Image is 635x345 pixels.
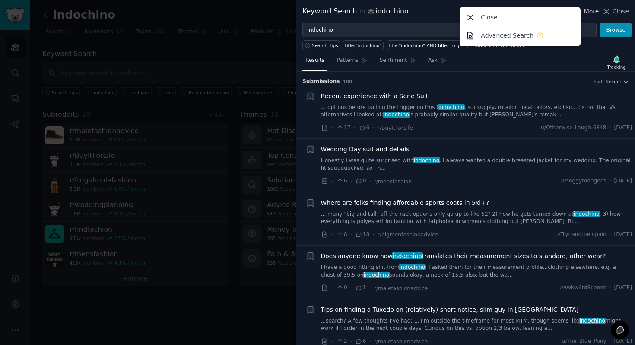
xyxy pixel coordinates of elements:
span: · [350,230,352,239]
span: · [372,123,374,132]
span: · [610,177,611,185]
span: · [331,230,333,239]
span: · [372,230,374,239]
a: ...search? A few thoughts I've had: 1. I'm outside the timeframe for most MTM, though seems likei... [321,317,632,332]
button: Close [602,7,629,16]
span: 1 [355,284,366,292]
span: · [369,284,371,293]
span: indochino [392,252,423,259]
span: · [350,177,352,186]
span: indochino [413,157,440,163]
a: Patterns [333,54,370,71]
a: Results [302,54,327,71]
div: title:"indochino" AND title:"to get" [388,42,466,48]
input: Try a keyword related to your business [302,23,597,38]
span: r/BuyItForLife [378,125,413,131]
a: Does anyone know howindochinotranslates their measurement sizes to standard, other wear? [321,252,606,261]
span: 0 [336,284,347,292]
span: 6 [359,124,369,132]
span: r/mensfashion [374,179,412,185]
span: indochino [399,264,426,270]
span: Close [613,7,629,16]
span: Ask [428,57,438,64]
p: Advanced Search [481,31,533,40]
a: I have a good fitting shit fromindochino. I asked them for their measurement profile...clothing e... [321,264,632,279]
div: Tracking [607,64,626,70]
p: Close [481,13,497,22]
div: Sort [594,79,603,85]
span: · [610,284,611,292]
span: 8 [336,231,347,239]
span: · [610,231,611,239]
span: Results [305,57,324,64]
span: · [354,123,356,132]
span: u/Trynanotbeinpain [556,231,606,239]
a: Advanced Search [461,26,579,45]
span: · [350,284,352,293]
span: · [610,124,611,132]
a: Recent experience with a Sene Suit [321,92,429,101]
button: Recent [606,79,629,85]
span: u/Awkw4rdSilence [558,284,606,292]
span: r/bigmenfashionadvice [378,232,438,238]
a: Where are folks finding affordable sports coats in 5xl+? [321,198,489,208]
div: Keyword Search indochino [302,6,409,17]
span: u/soggymangoes [561,177,606,185]
div: title:"indochino" [345,42,382,48]
a: title:"indochino" [343,40,384,50]
a: Honestly I was quite surprised withindochino. I always wanted a double breasted jacket for my wed... [321,157,632,172]
span: · [369,177,371,186]
span: Search Tips [312,42,338,48]
span: Sentiment [380,57,407,64]
span: 6 [336,177,347,185]
a: ... options before pulling the trigger on this (indochino, suitsupply, mtailor, local tailors, et... [321,104,632,119]
a: Wedding Day suit and details [321,145,410,154]
span: · [331,177,333,186]
a: title:"indochino" AND title:"to get" [387,40,468,50]
button: Browse [600,23,632,38]
span: indochino [363,272,390,278]
span: Recent [606,79,621,85]
span: [DATE] [614,177,632,185]
span: r/malefashionadvice [374,339,428,345]
span: r/malefashionadvice [374,285,428,291]
button: Tracking [604,53,629,71]
span: [DATE] [614,124,632,132]
a: ... many "big and tall" off-the-rack options only go up to like 52" 2) how he gets turned down at... [321,211,632,226]
button: More [575,7,599,16]
span: · [331,123,333,132]
a: Ask [425,54,450,71]
span: 100 [343,79,352,84]
span: Submission s [302,78,340,86]
span: More [584,7,599,16]
span: 0 [355,177,366,185]
span: indochino [573,211,600,217]
span: in [360,8,365,16]
span: 17 [336,124,350,132]
span: indochino [579,318,606,324]
span: Patterns [337,57,358,64]
span: [DATE] [614,231,632,239]
a: Tips on finding a Tuxedo on (relatively) short notice, slim guy in [GEOGRAPHIC_DATA] [321,305,579,314]
span: [DATE] [614,284,632,292]
span: · [331,284,333,293]
button: Search Tips [302,40,340,50]
span: 18 [355,231,369,239]
span: u/Otherwise-Laugh-6848 [541,124,606,132]
span: indochino [383,112,410,118]
a: Sentiment [377,54,419,71]
span: indochino [438,104,465,110]
span: Does anyone know how translates their measurement sizes to standard, other wear? [321,252,606,261]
